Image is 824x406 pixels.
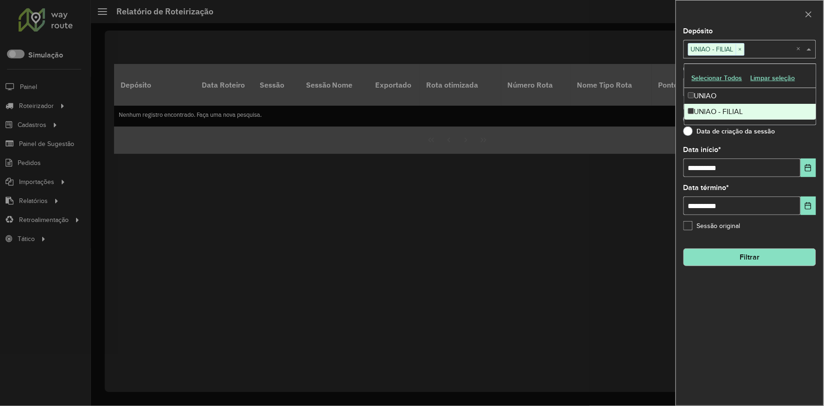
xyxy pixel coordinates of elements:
[683,25,713,37] label: Depósito
[683,182,729,193] label: Data término
[683,63,746,75] label: Grupo de Depósito
[689,44,736,55] span: UNIAO - FILIAL
[683,127,775,136] label: Data de criação da sessão
[684,104,816,120] div: UNIAO - FILIAL
[684,88,816,104] div: UNIAO
[736,44,744,55] span: ×
[801,197,816,215] button: Choose Date
[801,159,816,177] button: Choose Date
[683,221,741,231] label: Sessão original
[747,71,799,85] button: Limpar seleção
[683,144,722,155] label: Data início
[688,71,747,85] button: Selecionar Todos
[797,44,805,55] span: Clear all
[684,63,817,125] ng-dropdown-panel: Options list
[683,248,816,266] button: Filtrar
